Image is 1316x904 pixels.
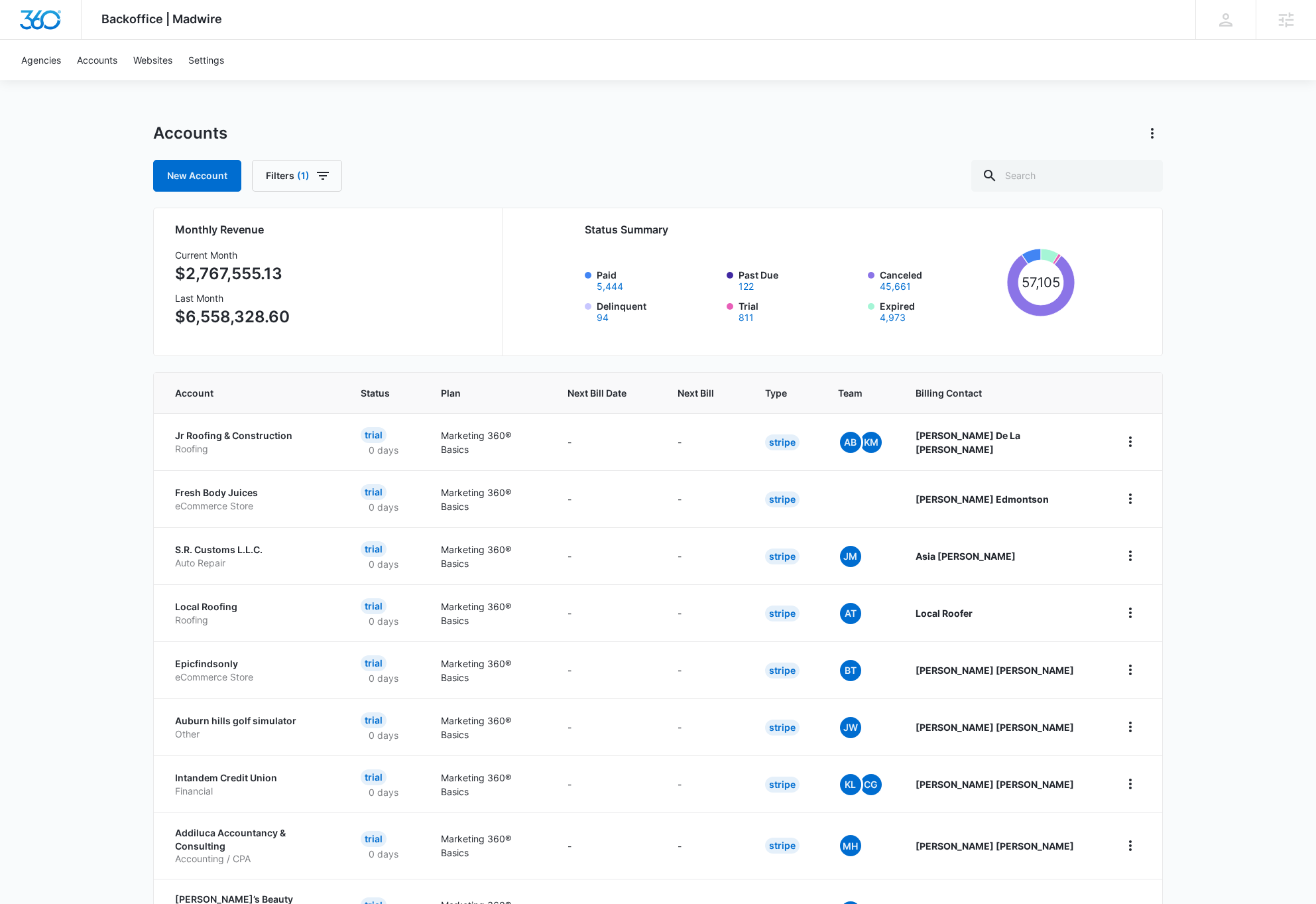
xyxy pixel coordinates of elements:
strong: [PERSON_NAME] [PERSON_NAME] [916,779,1074,790]
button: Delinquent [597,313,609,322]
span: JM [840,546,861,567]
button: home [1120,659,1141,680]
p: eCommerce Store [175,671,329,684]
div: Stripe [765,838,800,854]
button: home [1120,716,1141,738]
td: - [662,812,749,879]
span: Account [175,386,310,400]
p: Marketing 360® Basics [441,600,535,627]
div: Stripe [765,491,800,507]
strong: [PERSON_NAME] De La [PERSON_NAME] [916,430,1020,455]
div: Trial [361,769,387,785]
div: Stripe [765,549,800,564]
label: Canceled [880,268,1002,291]
button: home [1120,545,1141,566]
button: home [1120,602,1141,623]
div: Trial [361,541,387,557]
div: Trial [361,712,387,728]
h2: Status Summary [585,222,1075,237]
button: Expired [880,313,906,322]
h2: Monthly Revenue [175,222,486,237]
span: Status [361,386,390,400]
div: Stripe [765,720,800,736]
a: S.R. Customs L.L.C.Auto Repair [175,543,329,569]
span: KL [840,774,861,795]
span: Backoffice | Madwire [101,12,222,26]
div: Trial [361,484,387,500]
p: $2,767,555.13 [175,262,290,286]
p: Accounting / CPA [175,852,329,866]
span: Plan [441,386,535,400]
div: Trial [361,598,387,614]
td: - [662,470,749,527]
h1: Accounts [153,123,227,143]
td: - [662,527,749,584]
p: Epicfindsonly [175,657,329,671]
p: Marketing 360® Basics [441,428,535,456]
a: Websites [125,40,180,80]
td: - [662,755,749,812]
p: S.R. Customs L.L.C. [175,543,329,556]
span: MH [840,835,861,856]
span: (1) [297,171,310,180]
button: Actions [1142,123,1163,144]
p: Marketing 360® Basics [441,485,535,513]
p: Financial [175,785,329,798]
span: At [840,603,861,624]
div: Trial [361,831,387,847]
p: 0 days [361,500,406,514]
a: Auburn hills golf simulatorOther [175,714,329,740]
td: - [552,413,662,470]
td: - [552,470,662,527]
label: Expired [880,299,1002,322]
label: Paid [597,268,719,291]
p: Intandem Credit Union [175,771,329,785]
p: eCommerce Store [175,499,329,513]
p: 0 days [361,443,406,457]
p: Roofing [175,613,329,627]
strong: [PERSON_NAME] [PERSON_NAME] [916,840,1074,852]
a: Agencies [13,40,69,80]
span: KM [861,432,882,453]
strong: Asia [PERSON_NAME] [916,550,1016,562]
span: Billing Contact [916,386,1088,400]
p: 0 days [361,557,406,571]
a: Jr Roofing & ConstructionRoofing [175,429,329,455]
a: Local RoofingRoofing [175,600,329,626]
p: Marketing 360® Basics [441,657,535,684]
p: Marketing 360® Basics [441,714,535,742]
td: - [662,584,749,641]
p: Fresh Body Juices [175,486,329,499]
td: - [662,413,749,470]
td: - [552,698,662,755]
a: Addiluca Accountancy & ConsultingAccounting / CPA [175,826,329,866]
button: Filters(1) [252,160,342,192]
p: Marketing 360® Basics [441,771,535,799]
tspan: 57,105 [1021,274,1060,291]
p: 0 days [361,614,406,628]
div: Stripe [765,434,800,450]
td: - [552,812,662,879]
p: Auto Repair [175,556,329,570]
a: Fresh Body JuiceseCommerce Store [175,486,329,512]
a: New Account [153,160,241,192]
button: Paid [597,282,623,291]
p: Other [175,728,329,741]
p: Roofing [175,442,329,456]
label: Trial [739,299,861,322]
div: Stripe [765,777,800,793]
strong: [PERSON_NAME] [PERSON_NAME] [916,665,1074,676]
button: home [1120,488,1141,509]
td: - [552,527,662,584]
strong: [PERSON_NAME] [PERSON_NAME] [916,722,1074,733]
button: Canceled [880,282,911,291]
input: Search [971,160,1163,192]
td: - [662,641,749,698]
p: 0 days [361,785,406,799]
span: Team [838,386,865,400]
p: Marketing 360® Basics [441,832,535,860]
span: JW [840,717,861,738]
p: Addiluca Accountancy & Consulting [175,826,329,852]
div: Stripe [765,606,800,621]
label: Past Due [739,268,861,291]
